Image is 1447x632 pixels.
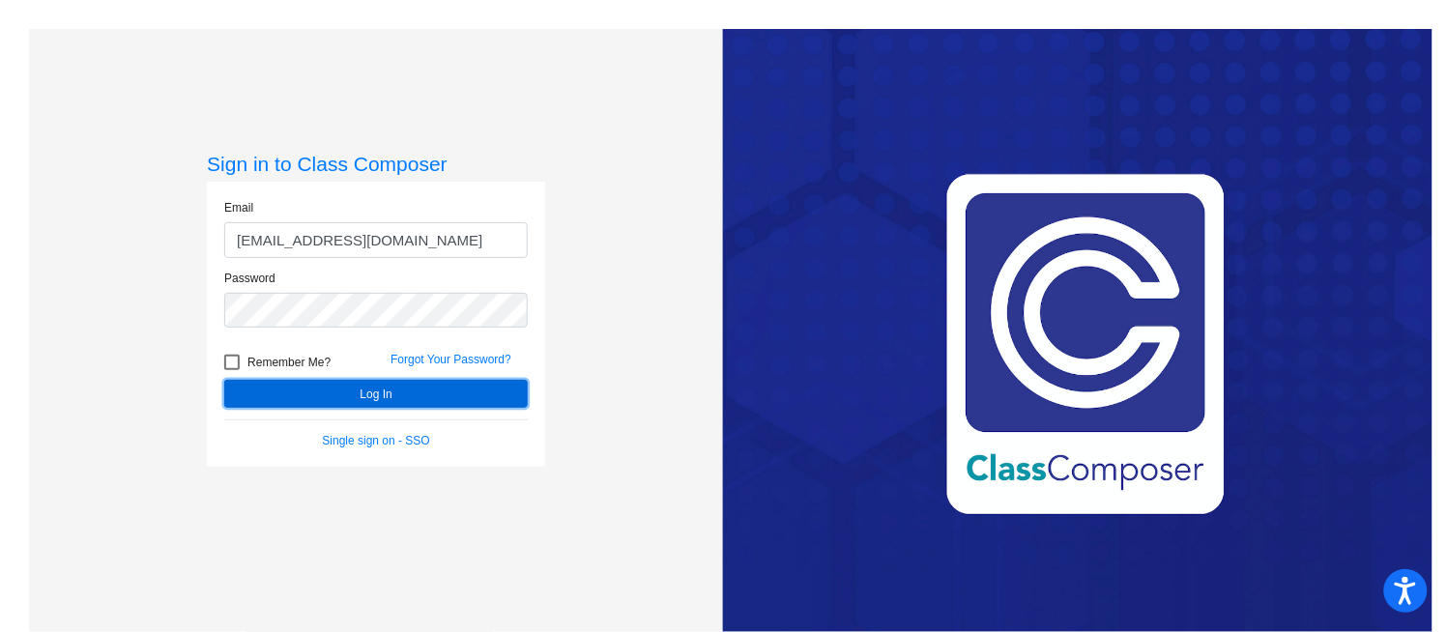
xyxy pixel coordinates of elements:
[323,434,430,447] a: Single sign on - SSO
[247,351,331,374] span: Remember Me?
[207,152,545,176] h3: Sign in to Class Composer
[224,380,528,408] button: Log In
[224,270,275,287] label: Password
[224,199,253,216] label: Email
[391,353,511,366] a: Forgot Your Password?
